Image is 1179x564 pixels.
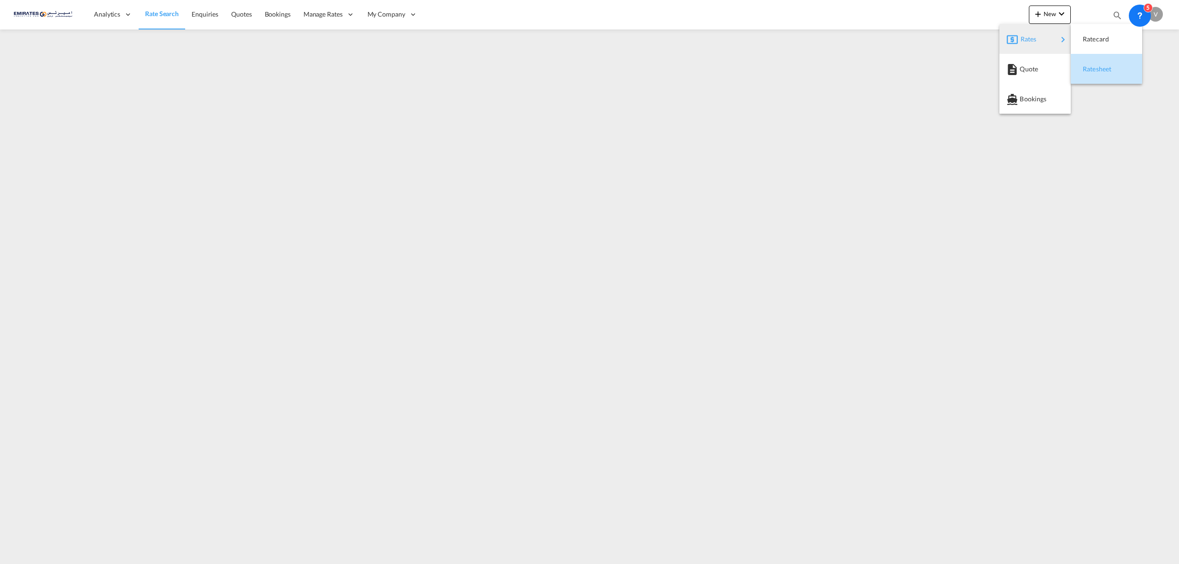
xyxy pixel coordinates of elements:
[1007,87,1063,110] div: Bookings
[1078,58,1135,81] div: Ratesheet
[1007,58,1063,81] div: Quote
[1057,34,1068,45] md-icon: icon-chevron-right
[1020,60,1030,78] span: Quote
[1083,30,1093,48] span: Ratecard
[1021,30,1032,48] span: Rates
[999,54,1071,84] button: Quote
[1020,90,1030,108] span: Bookings
[1083,60,1093,78] span: Ratesheet
[999,84,1071,114] button: Bookings
[1078,28,1135,51] div: Ratecard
